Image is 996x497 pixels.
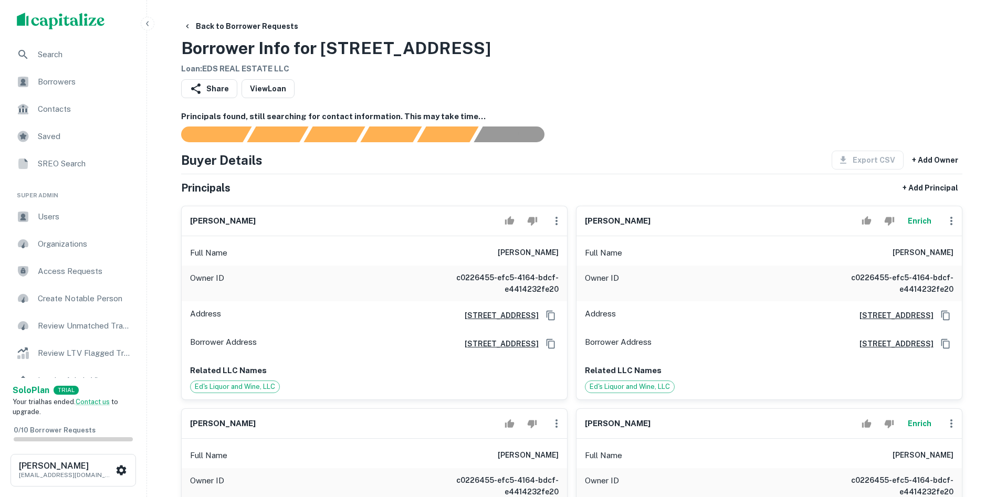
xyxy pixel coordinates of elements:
[8,178,138,204] li: Super Admin
[190,364,559,377] p: Related LLC Names
[585,382,674,392] span: Ed's Liquor and Wine, LLC
[38,238,132,250] span: Organizations
[54,386,79,395] div: TRIAL
[38,320,132,332] span: Review Unmatched Transactions
[8,204,138,229] a: Users
[943,413,996,463] div: Chat Widget
[13,384,49,397] a: SoloPlan
[857,413,876,434] button: Accept
[38,48,132,61] span: Search
[8,69,138,94] a: Borrowers
[498,449,559,462] h6: [PERSON_NAME]
[851,338,934,350] a: [STREET_ADDRESS]
[17,13,105,29] img: capitalize-logo.png
[14,426,96,434] span: 0 / 10 Borrower Requests
[585,418,651,430] h6: [PERSON_NAME]
[585,364,953,377] p: Related LLC Names
[500,413,519,434] button: Accept
[903,413,937,434] button: Enrich
[181,36,491,61] h3: Borrower Info for [STREET_ADDRESS]
[880,413,898,434] button: Reject
[38,292,132,305] span: Create Notable Person
[8,259,138,284] a: Access Requests
[181,151,263,170] h4: Buyer Details
[38,103,132,115] span: Contacts
[893,247,953,259] h6: [PERSON_NAME]
[190,308,221,323] p: Address
[8,313,138,339] a: Review Unmatched Transactions
[38,210,132,223] span: Users
[456,338,539,350] a: [STREET_ADDRESS]
[585,215,651,227] h6: [PERSON_NAME]
[11,454,136,487] button: [PERSON_NAME][EMAIL_ADDRESS][DOMAIN_NAME]
[190,449,227,462] p: Full Name
[38,76,132,88] span: Borrowers
[8,368,138,393] a: Lender Admin View
[938,308,953,323] button: Copy Address
[8,124,138,149] div: Saved
[585,308,616,323] p: Address
[19,462,113,470] h6: [PERSON_NAME]
[8,231,138,257] a: Organizations
[908,151,962,170] button: + Add Owner
[498,247,559,259] h6: [PERSON_NAME]
[169,126,247,142] div: Sending borrower request to AI...
[242,79,295,98] a: ViewLoan
[8,286,138,311] a: Create Notable Person
[585,247,622,259] p: Full Name
[38,157,132,170] span: SREO Search
[880,210,898,231] button: Reject
[893,449,953,462] h6: [PERSON_NAME]
[903,210,937,231] button: Enrich
[38,347,132,359] span: Review LTV Flagged Transactions
[500,210,519,231] button: Accept
[19,470,113,480] p: [EMAIL_ADDRESS][DOMAIN_NAME]
[13,398,118,416] span: Your trial has ended. to upgrade.
[456,310,539,321] a: [STREET_ADDRESS]
[190,336,257,352] p: Borrower Address
[191,382,279,392] span: Ed's Liquor and Wine, LLC
[8,341,138,366] a: Review LTV Flagged Transactions
[585,449,622,462] p: Full Name
[303,126,365,142] div: Documents found, AI parsing details...
[38,374,132,387] span: Lender Admin View
[190,272,224,295] p: Owner ID
[181,63,491,75] h6: Loan : EDS REAL ESTATE LLC
[181,79,237,98] button: Share
[585,336,652,352] p: Borrower Address
[190,247,227,259] p: Full Name
[417,126,478,142] div: Principals found, still searching for contact information. This may take time...
[898,178,962,197] button: + Add Principal
[38,130,132,143] span: Saved
[360,126,422,142] div: Principals found, AI now looking for contact information...
[433,272,559,295] h6: c0226455-efc5-4164-bdcf-e4414232fe20
[857,210,876,231] button: Accept
[8,42,138,67] a: Search
[13,385,49,395] strong: Solo Plan
[938,336,953,352] button: Copy Address
[474,126,557,142] div: AI fulfillment process complete.
[523,413,541,434] button: Reject
[181,180,230,196] h5: Principals
[523,210,541,231] button: Reject
[851,310,934,321] a: [STREET_ADDRESS]
[8,97,138,122] a: Contacts
[190,418,256,430] h6: [PERSON_NAME]
[543,308,559,323] button: Copy Address
[38,265,132,278] span: Access Requests
[585,272,619,295] p: Owner ID
[8,151,138,176] a: SREO Search
[179,17,302,36] button: Back to Borrower Requests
